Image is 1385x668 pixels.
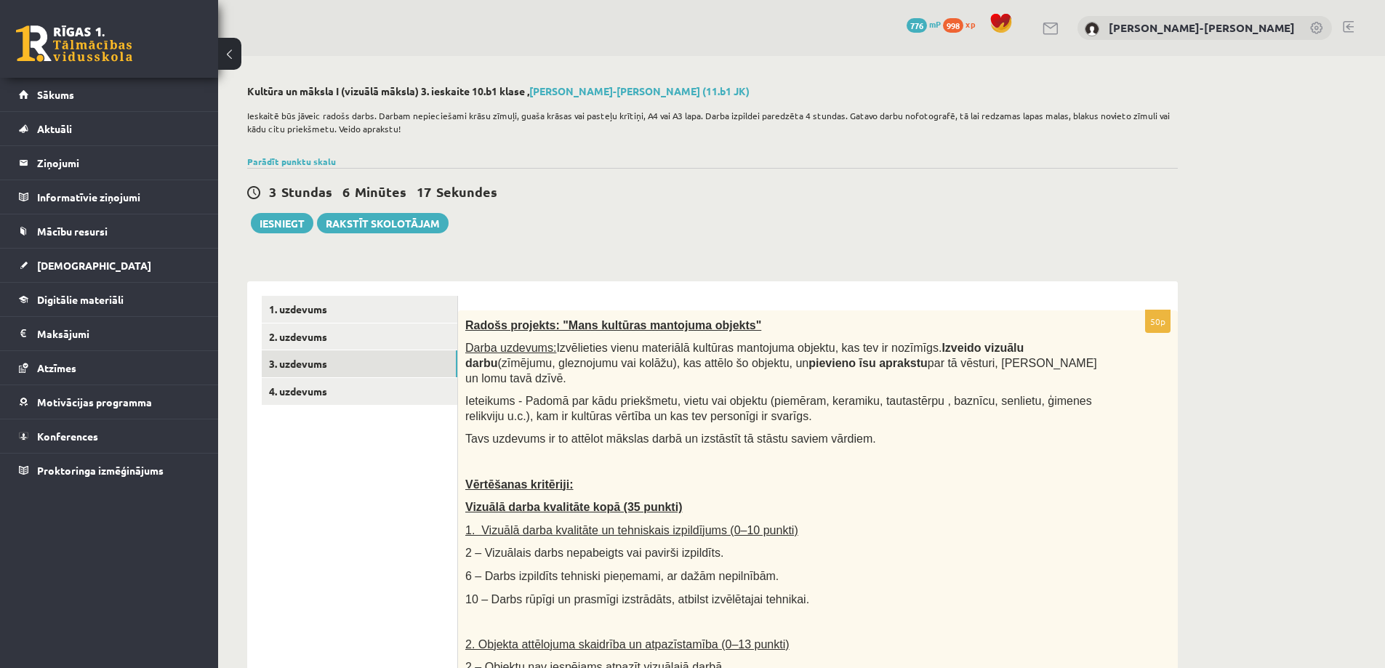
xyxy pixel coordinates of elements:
a: 2. uzdevums [262,323,457,350]
a: Motivācijas programma [19,385,200,419]
span: Konferences [37,430,98,443]
button: Iesniegt [251,213,313,233]
span: Darba uzdevums: [465,342,556,354]
span: Mācību resursi [37,225,108,238]
b: Izveido vizuālu darbu [465,342,1024,369]
span: Sākums [37,88,74,101]
span: mP [929,18,941,30]
span: 6 [342,183,350,200]
h2: Kultūra un māksla I (vizuālā māksla) 3. ieskaite 10.b1 klase , [247,85,1178,97]
span: [DEMOGRAPHIC_DATA] [37,259,151,272]
a: Sākums [19,78,200,111]
a: Rīgas 1. Tālmācības vidusskola [16,25,132,62]
span: 2. Objekta attēlojuma skaidrība un atpazīstamība (0–13 punkti) [465,638,790,651]
a: Ziņojumi [19,146,200,180]
a: Informatīvie ziņojumi [19,180,200,214]
span: Atzīmes [37,361,76,374]
span: Vērtēšanas kritēriji: [465,478,574,491]
span: Stundas [281,183,332,200]
span: Motivācijas programma [37,395,152,409]
a: 4. uzdevums [262,378,457,405]
a: [DEMOGRAPHIC_DATA] [19,249,200,282]
span: 776 [907,18,927,33]
a: Parādīt punktu skalu [247,156,336,167]
a: 998 xp [943,18,982,30]
a: Aktuāli [19,112,200,145]
span: Ieteikums - Padomā par kādu priekšmetu, vietu vai objektu (piemēram, keramiku, tautastērpu , bazn... [465,395,1092,422]
span: Sekundes [436,183,497,200]
span: Proktoringa izmēģinājums [37,464,164,477]
a: Rakstīt skolotājam [317,213,449,233]
p: 50p [1145,310,1171,333]
span: Vizuālā darba kvalitāte kopā (35 punkti) [465,501,682,513]
a: [PERSON_NAME]-[PERSON_NAME] (11.b1 JK) [529,84,750,97]
legend: Maksājumi [37,317,200,350]
span: Digitālie materiāli [37,293,124,306]
span: Tavs uzdevums ir to attēlot mākslas darbā un izstāstīt tā stāstu saviem vārdiem. [465,432,876,445]
legend: Ziņojumi [37,146,200,180]
span: Aktuāli [37,122,72,135]
a: Proktoringa izmēģinājums [19,454,200,487]
span: 2 – Vizuālais darbs nepabeigts vai pavirši izpildīts. [465,547,723,559]
p: Ieskaitē būs jāveic radošs darbs. Darbam nepieciešami krāsu zīmuļi, guaša krāsas vai pasteļu krīt... [247,109,1171,135]
span: 10 – Darbs rūpīgi un prasmīgi izstrādāts, atbilst izvēlētajai tehnikai. [465,593,809,605]
a: Maksājumi [19,317,200,350]
span: Minūtes [355,183,406,200]
a: Mācību resursi [19,214,200,248]
span: 6 – Darbs izpildīts tehniski pieņemami, ar dažām nepilnībām. [465,570,779,582]
a: 3. uzdevums [262,350,457,377]
span: 17 [417,183,431,200]
a: Digitālie materiāli [19,283,200,316]
span: xp [966,18,975,30]
span: 3 [269,183,276,200]
a: Konferences [19,419,200,453]
span: Radošs projekts: "Mans kultūras mantojuma objekts" [465,319,761,331]
a: 1. uzdevums [262,296,457,323]
a: Atzīmes [19,351,200,385]
span: 1. Vizuālā darba kvalitāte un tehniskais izpildījums (0–10 punkti) [465,524,798,536]
b: pievieno īsu aprakstu [808,357,928,369]
span: 998 [943,18,963,33]
span: Izvēlieties vienu materiālā kultūras mantojuma objektu, kas tev ir nozīmīgs. (zīmējumu, gleznojum... [465,342,1097,384]
img: Martins Frīdenbergs-Tomašs [1085,22,1099,36]
a: 776 mP [907,18,941,30]
legend: Informatīvie ziņojumi [37,180,200,214]
a: [PERSON_NAME]-[PERSON_NAME] [1109,20,1295,35]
